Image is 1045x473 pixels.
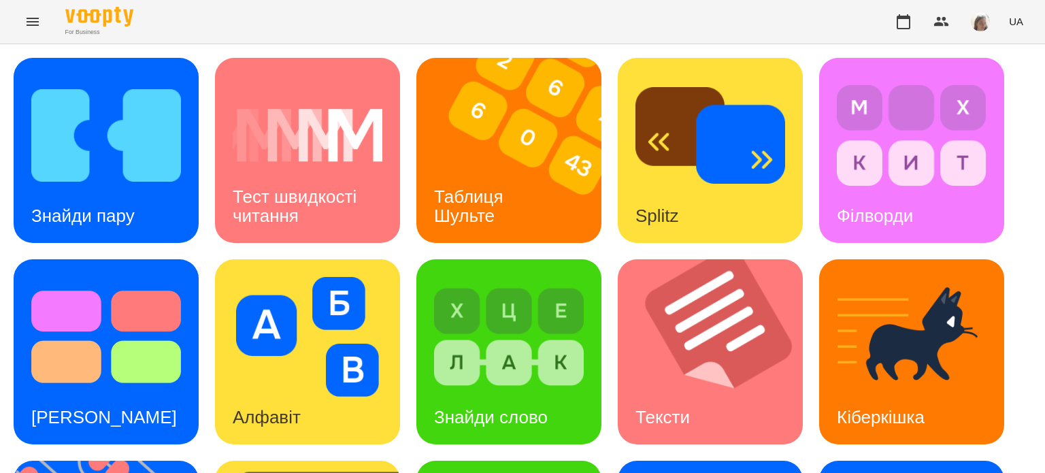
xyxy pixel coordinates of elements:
[233,407,301,427] h3: Алфавіт
[233,277,382,397] img: Алфавіт
[31,407,177,427] h3: [PERSON_NAME]
[65,7,133,27] img: Voopty Logo
[618,58,803,243] a: SplitzSplitz
[14,259,199,444] a: Тест Струпа[PERSON_NAME]
[215,259,400,444] a: АлфавітАлфавіт
[233,76,382,195] img: Тест швидкості читання
[837,206,913,226] h3: Філворди
[31,76,181,195] img: Знайди пару
[434,186,508,225] h3: Таблиця Шульте
[416,58,601,243] a: Таблиця ШультеТаблиця Шульте
[1009,14,1023,29] span: UA
[635,206,679,226] h3: Splitz
[416,259,601,444] a: Знайди словоЗнайди слово
[837,407,925,427] h3: Кіберкішка
[16,5,49,38] button: Menu
[618,259,803,444] a: ТекстиТексти
[635,407,690,427] h3: Тексти
[31,277,181,397] img: Тест Струпа
[819,259,1004,444] a: КіберкішкаКіберкішка
[1003,9,1029,34] button: UA
[971,12,990,31] img: 4795d6aa07af88b41cce17a01eea78aa.jpg
[416,58,618,243] img: Таблиця Шульте
[819,58,1004,243] a: ФілвордиФілворди
[31,206,135,226] h3: Знайди пару
[837,76,986,195] img: Філворди
[434,407,548,427] h3: Знайди слово
[434,277,584,397] img: Знайди слово
[618,259,820,444] img: Тексти
[14,58,199,243] a: Знайди паруЗнайди пару
[837,277,986,397] img: Кіберкішка
[215,58,400,243] a: Тест швидкості читанняТест швидкості читання
[65,28,133,37] span: For Business
[233,186,361,225] h3: Тест швидкості читання
[635,76,785,195] img: Splitz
